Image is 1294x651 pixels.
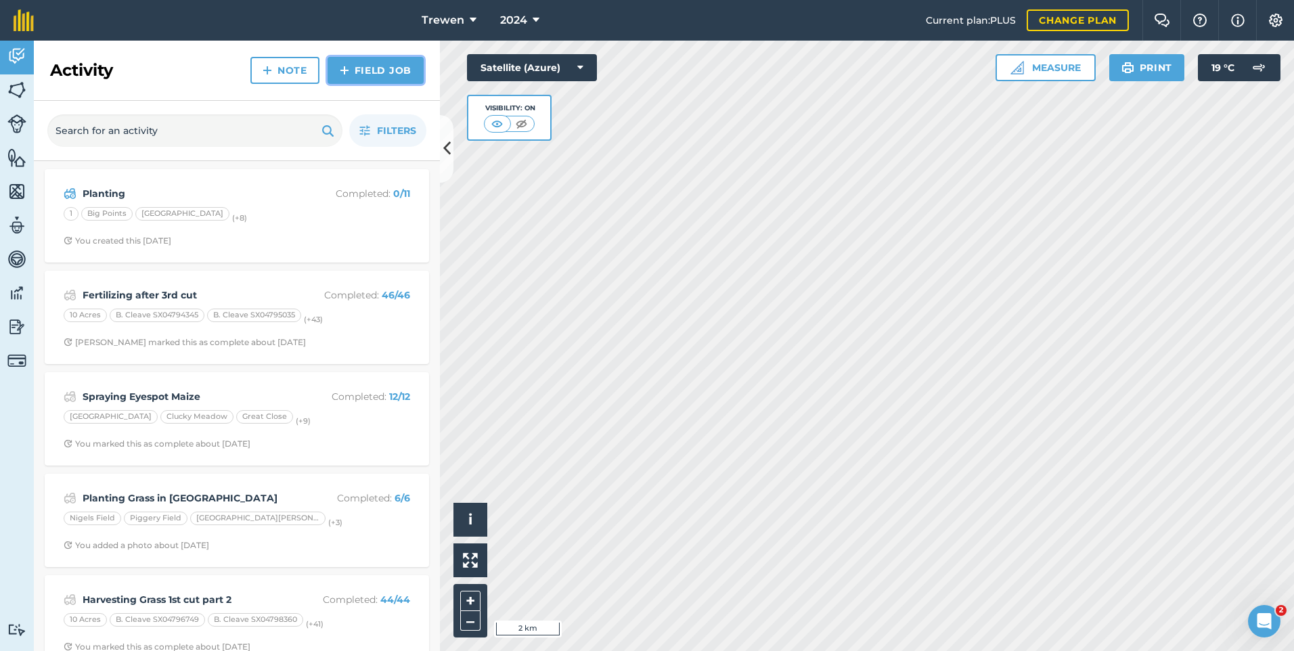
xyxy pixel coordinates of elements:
[64,287,76,303] img: svg+xml;base64,PD94bWwgdmVyc2lvbj0iMS4wIiBlbmNvZGluZz0idXRmLTgiPz4KPCEtLSBHZW5lcmF0b3I6IEFkb2JlIE...
[110,613,205,627] div: B. Cleave SX04796749
[926,13,1016,28] span: Current plan : PLUS
[64,236,72,245] img: Clock with arrow pointing clockwise
[160,410,233,424] div: Clucky Meadow
[81,207,133,221] div: Big Points
[422,12,464,28] span: Trewen
[64,235,171,246] div: You created this [DATE]
[513,117,530,131] img: svg+xml;base64,PHN2ZyB4bWxucz0iaHR0cDovL3d3dy53My5vcmcvMjAwMC9zdmciIHdpZHRoPSI1MCIgaGVpZ2h0PSI0MC...
[1268,14,1284,27] img: A cog icon
[296,416,311,426] small: (+ 9 )
[64,439,72,448] img: Clock with arrow pointing clockwise
[83,389,297,404] strong: Spraying Eyespot Maize
[489,117,506,131] img: svg+xml;base64,PHN2ZyB4bWxucz0iaHR0cDovL3d3dy53My5vcmcvMjAwMC9zdmciIHdpZHRoPSI1MCIgaGVpZ2h0PSI0MC...
[14,9,34,31] img: fieldmargin Logo
[64,541,72,549] img: Clock with arrow pointing clockwise
[7,80,26,100] img: svg+xml;base64,PHN2ZyB4bWxucz0iaHR0cDovL3d3dy53My5vcmcvMjAwMC9zdmciIHdpZHRoPSI1NiIgaGVpZ2h0PSI2MC...
[190,512,326,525] div: [GEOGRAPHIC_DATA][PERSON_NAME] 1
[453,503,487,537] button: i
[382,289,410,301] strong: 46 / 46
[53,482,421,559] a: Planting Grass in [GEOGRAPHIC_DATA]Completed: 6/6Nigels FieldPiggery Field[GEOGRAPHIC_DATA][PERSO...
[303,288,410,302] p: Completed :
[50,60,113,81] h2: Activity
[303,592,410,607] p: Completed :
[64,410,158,424] div: [GEOGRAPHIC_DATA]
[328,518,342,527] small: (+ 3 )
[207,309,301,322] div: B. Cleave SX04795035
[303,186,410,201] p: Completed :
[64,388,76,405] img: svg+xml;base64,PD94bWwgdmVyc2lvbj0iMS4wIiBlbmNvZGluZz0idXRmLTgiPz4KPCEtLSBHZW5lcmF0b3I6IEFkb2JlIE...
[64,512,121,525] div: Nigels Field
[64,439,250,449] div: You marked this as complete about [DATE]
[83,288,297,302] strong: Fertilizing after 3rd cut
[135,207,229,221] div: [GEOGRAPHIC_DATA]
[1198,54,1280,81] button: 19 °C
[250,57,319,84] a: Note
[64,642,72,651] img: Clock with arrow pointing clockwise
[377,123,416,138] span: Filters
[83,592,297,607] strong: Harvesting Grass 1st cut part 2
[463,553,478,568] img: Four arrows, one pointing top left, one top right, one bottom right and the last bottom left
[83,186,297,201] strong: Planting
[47,114,342,147] input: Search for an activity
[468,511,472,528] span: i
[1154,14,1170,27] img: Two speech bubbles overlapping with the left bubble in the forefront
[304,315,323,324] small: (+ 43 )
[996,54,1096,81] button: Measure
[64,185,76,202] img: svg+xml;base64,PD94bWwgdmVyc2lvbj0iMS4wIiBlbmNvZGluZz0idXRmLTgiPz4KPCEtLSBHZW5lcmF0b3I6IEFkb2JlIE...
[53,279,421,356] a: Fertilizing after 3rd cutCompleted: 46/4610 AcresB. Cleave SX04794345B. Cleave SX04795035(+43)Clo...
[64,540,209,551] div: You added a photo about [DATE]
[321,122,334,139] img: svg+xml;base64,PHN2ZyB4bWxucz0iaHR0cDovL3d3dy53My5vcmcvMjAwMC9zdmciIHdpZHRoPSIxOSIgaGVpZ2h0PSIyNC...
[7,249,26,269] img: svg+xml;base64,PD94bWwgdmVyc2lvbj0iMS4wIiBlbmNvZGluZz0idXRmLTgiPz4KPCEtLSBHZW5lcmF0b3I6IEFkb2JlIE...
[395,492,410,504] strong: 6 / 6
[1121,60,1134,76] img: svg+xml;base64,PHN2ZyB4bWxucz0iaHR0cDovL3d3dy53My5vcmcvMjAwMC9zdmciIHdpZHRoPSIxOSIgaGVpZ2h0PSIyNC...
[7,283,26,303] img: svg+xml;base64,PD94bWwgdmVyc2lvbj0iMS4wIiBlbmNvZGluZz0idXRmLTgiPz4KPCEtLSBHZW5lcmF0b3I6IEFkb2JlIE...
[64,207,79,221] div: 1
[7,114,26,133] img: svg+xml;base64,PD94bWwgdmVyc2lvbj0iMS4wIiBlbmNvZGluZz0idXRmLTgiPz4KPCEtLSBHZW5lcmF0b3I6IEFkb2JlIE...
[340,62,349,78] img: svg+xml;base64,PHN2ZyB4bWxucz0iaHR0cDovL3d3dy53My5vcmcvMjAwMC9zdmciIHdpZHRoPSIxNCIgaGVpZ2h0PSIyNC...
[306,619,323,629] small: (+ 41 )
[303,491,410,506] p: Completed :
[7,623,26,636] img: svg+xml;base64,PD94bWwgdmVyc2lvbj0iMS4wIiBlbmNvZGluZz0idXRmLTgiPz4KPCEtLSBHZW5lcmF0b3I6IEFkb2JlIE...
[1231,12,1245,28] img: svg+xml;base64,PHN2ZyB4bWxucz0iaHR0cDovL3d3dy53My5vcmcvMjAwMC9zdmciIHdpZHRoPSIxNyIgaGVpZ2h0PSIxNy...
[500,12,527,28] span: 2024
[1027,9,1129,31] a: Change plan
[460,611,481,631] button: –
[236,410,293,424] div: Great Close
[7,351,26,370] img: svg+xml;base64,PD94bWwgdmVyc2lvbj0iMS4wIiBlbmNvZGluZz0idXRmLTgiPz4KPCEtLSBHZW5lcmF0b3I6IEFkb2JlIE...
[389,390,410,403] strong: 12 / 12
[7,46,26,66] img: svg+xml;base64,PD94bWwgdmVyc2lvbj0iMS4wIiBlbmNvZGluZz0idXRmLTgiPz4KPCEtLSBHZW5lcmF0b3I6IEFkb2JlIE...
[1010,61,1024,74] img: Ruler icon
[1192,14,1208,27] img: A question mark icon
[328,57,424,84] a: Field Job
[303,389,410,404] p: Completed :
[53,380,421,457] a: Spraying Eyespot MaizeCompleted: 12/12[GEOGRAPHIC_DATA]Clucky MeadowGreat Close(+9)Clock with arr...
[380,593,410,606] strong: 44 / 44
[1248,605,1280,637] iframe: Intercom live chat
[110,309,204,322] div: B. Cleave SX04794345
[7,181,26,202] img: svg+xml;base64,PHN2ZyB4bWxucz0iaHR0cDovL3d3dy53My5vcmcvMjAwMC9zdmciIHdpZHRoPSI1NiIgaGVpZ2h0PSI2MC...
[7,148,26,168] img: svg+xml;base64,PHN2ZyB4bWxucz0iaHR0cDovL3d3dy53My5vcmcvMjAwMC9zdmciIHdpZHRoPSI1NiIgaGVpZ2h0PSI2MC...
[232,213,247,223] small: (+ 8 )
[208,613,303,627] div: B. Cleave SX04798360
[1245,54,1272,81] img: svg+xml;base64,PD94bWwgdmVyc2lvbj0iMS4wIiBlbmNvZGluZz0idXRmLTgiPz4KPCEtLSBHZW5lcmF0b3I6IEFkb2JlIE...
[349,114,426,147] button: Filters
[64,337,306,348] div: [PERSON_NAME] marked this as complete about [DATE]
[64,613,107,627] div: 10 Acres
[263,62,272,78] img: svg+xml;base64,PHN2ZyB4bWxucz0iaHR0cDovL3d3dy53My5vcmcvMjAwMC9zdmciIHdpZHRoPSIxNCIgaGVpZ2h0PSIyNC...
[64,309,107,322] div: 10 Acres
[124,512,187,525] div: Piggery Field
[393,187,410,200] strong: 0 / 11
[484,103,535,114] div: Visibility: On
[467,54,597,81] button: Satellite (Azure)
[1109,54,1185,81] button: Print
[7,215,26,235] img: svg+xml;base64,PD94bWwgdmVyc2lvbj0iMS4wIiBlbmNvZGluZz0idXRmLTgiPz4KPCEtLSBHZW5lcmF0b3I6IEFkb2JlIE...
[83,491,297,506] strong: Planting Grass in [GEOGRAPHIC_DATA]
[7,317,26,337] img: svg+xml;base64,PD94bWwgdmVyc2lvbj0iMS4wIiBlbmNvZGluZz0idXRmLTgiPz4KPCEtLSBHZW5lcmF0b3I6IEFkb2JlIE...
[53,177,421,254] a: PlantingCompleted: 0/111Big Points[GEOGRAPHIC_DATA](+8)Clock with arrow pointing clockwiseYou cre...
[64,338,72,346] img: Clock with arrow pointing clockwise
[1211,54,1234,81] span: 19 ° C
[64,490,76,506] img: svg+xml;base64,PD94bWwgdmVyc2lvbj0iMS4wIiBlbmNvZGluZz0idXRmLTgiPz4KPCEtLSBHZW5lcmF0b3I6IEFkb2JlIE...
[1276,605,1287,616] span: 2
[460,591,481,611] button: +
[64,591,76,608] img: svg+xml;base64,PD94bWwgdmVyc2lvbj0iMS4wIiBlbmNvZGluZz0idXRmLTgiPz4KPCEtLSBHZW5lcmF0b3I6IEFkb2JlIE...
